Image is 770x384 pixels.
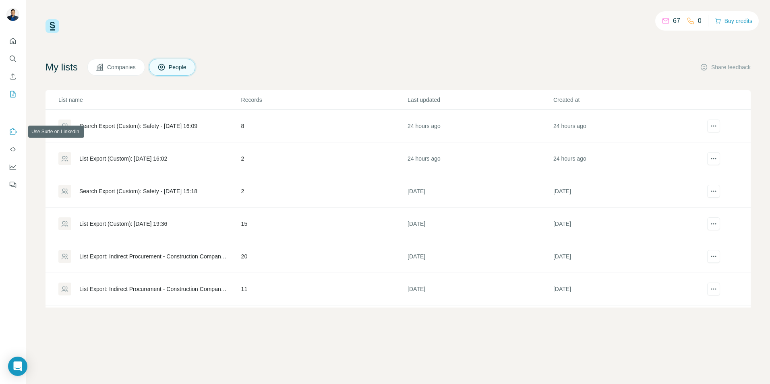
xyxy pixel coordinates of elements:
[407,142,553,175] td: 24 hours ago
[407,208,553,240] td: [DATE]
[707,185,720,198] button: actions
[707,283,720,295] button: actions
[407,240,553,273] td: [DATE]
[707,152,720,165] button: actions
[707,120,720,132] button: actions
[241,96,407,104] p: Records
[553,240,699,273] td: [DATE]
[553,273,699,306] td: [DATE]
[6,87,19,101] button: My lists
[46,61,78,74] h4: My lists
[6,52,19,66] button: Search
[553,110,699,142] td: 24 hours ago
[58,96,240,104] p: List name
[408,96,553,104] p: Last updated
[6,160,19,174] button: Dashboard
[241,273,408,306] td: 11
[715,15,752,27] button: Buy credits
[241,240,408,273] td: 20
[79,155,167,163] div: List Export (Custom): [DATE] 16:02
[79,220,167,228] div: List Export (Custom): [DATE] 19:36
[6,8,19,21] img: Avatar
[707,217,720,230] button: actions
[8,357,27,376] div: Open Intercom Messenger
[407,110,553,142] td: 24 hours ago
[407,306,553,338] td: [DATE]
[6,34,19,48] button: Quick start
[79,285,228,293] div: List Export: Indirect Procurement - Construction Companies 10K+ Employees - [DATE] 00:14
[241,110,408,142] td: 8
[241,142,408,175] td: 2
[698,16,702,26] p: 0
[707,250,720,263] button: actions
[553,142,699,175] td: 24 hours ago
[553,306,699,338] td: [DATE]
[79,122,197,130] div: Search Export (Custom): Safety - [DATE] 16:09
[407,175,553,208] td: [DATE]
[46,19,59,33] img: Surfe Logo
[6,69,19,84] button: Enrich CSV
[553,208,699,240] td: [DATE]
[79,252,228,260] div: List Export: Indirect Procurement - Construction Companies 10K+ Employees - [DATE] 00:15
[241,208,408,240] td: 15
[169,63,187,71] span: People
[673,16,680,26] p: 67
[553,96,698,104] p: Created at
[6,142,19,157] button: Use Surfe API
[6,124,19,139] button: Use Surfe on LinkedIn
[241,175,408,208] td: 2
[107,63,137,71] span: Companies
[553,175,699,208] td: [DATE]
[79,187,197,195] div: Search Export (Custom): Safety - [DATE] 15:18
[700,63,751,71] button: Share feedback
[6,178,19,192] button: Feedback
[241,306,408,338] td: 16
[407,273,553,306] td: [DATE]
